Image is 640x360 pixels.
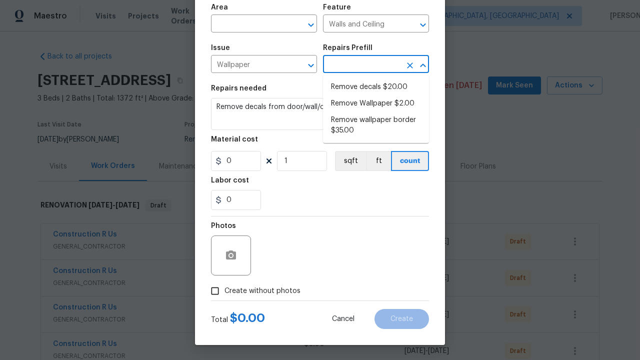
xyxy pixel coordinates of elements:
h5: Material cost [211,136,258,143]
button: sqft [335,151,366,171]
li: Remove Wallpaper $2.00 [323,95,429,112]
button: Open [304,58,318,72]
span: Create [390,315,413,323]
h5: Repairs Prefill [323,44,372,51]
button: Clear [403,58,417,72]
h5: Photos [211,222,236,229]
button: Close [416,58,430,72]
h5: Issue [211,44,230,51]
button: Create [374,309,429,329]
button: Open [304,18,318,32]
button: ft [366,151,391,171]
h5: Labor cost [211,177,249,184]
button: Open [416,18,430,32]
h5: Repairs needed [211,85,266,92]
button: count [391,151,429,171]
li: Remove decals $20.00 [323,79,429,95]
div: Total [211,313,265,325]
button: Cancel [316,309,370,329]
span: $ 0.00 [230,312,265,324]
h5: Feature [323,4,351,11]
span: Cancel [332,315,354,323]
h5: Area [211,4,228,11]
span: Create without photos [224,286,300,296]
li: Remove wallpaper border $35.00 [323,112,429,139]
